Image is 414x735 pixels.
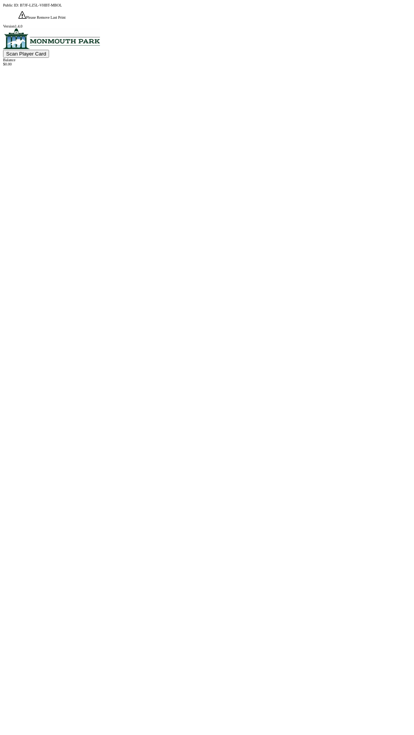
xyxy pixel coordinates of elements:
[3,24,411,28] div: Version 1.4.0
[3,62,411,66] div: $ 0.00
[3,58,411,62] div: Balance
[26,15,66,20] span: Please Remove Last Print
[3,50,49,58] button: Scan Player Card
[3,3,411,7] div: Public ID:
[3,28,100,49] img: venue logo
[20,3,62,7] span: B7JF-LZ5L-VHBT-MBOL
